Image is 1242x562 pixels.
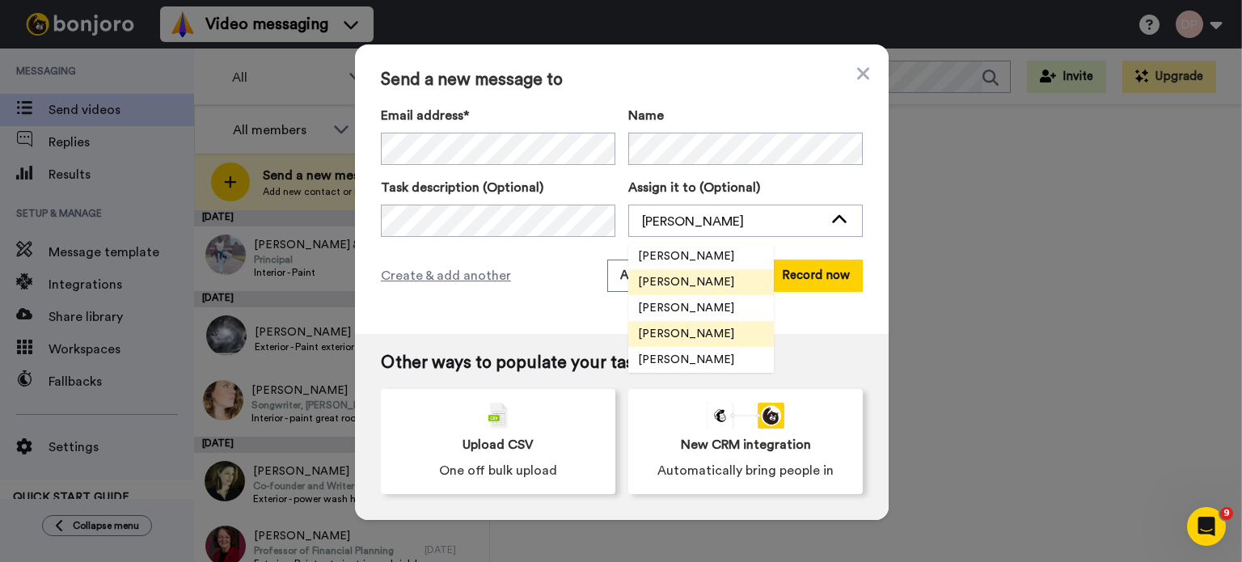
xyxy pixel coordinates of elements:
[607,260,750,292] button: Add and record later
[381,353,863,373] span: Other ways to populate your tasklist
[707,403,784,429] div: animation
[681,435,811,454] span: New CRM integration
[381,178,615,197] label: Task description (Optional)
[628,106,664,125] span: Name
[381,70,863,90] span: Send a new message to
[628,326,744,342] span: [PERSON_NAME]
[381,266,511,285] span: Create & add another
[769,260,863,292] button: Record now
[657,461,834,480] span: Automatically bring people in
[1187,507,1226,546] iframe: Intercom live chat
[628,352,744,368] span: [PERSON_NAME]
[628,274,744,290] span: [PERSON_NAME]
[642,212,823,231] div: [PERSON_NAME]
[381,106,615,125] label: Email address*
[628,300,744,316] span: [PERSON_NAME]
[628,178,863,197] label: Assign it to (Optional)
[463,435,534,454] span: Upload CSV
[1220,507,1233,520] span: 9
[628,248,744,264] span: [PERSON_NAME]
[488,403,508,429] img: csv-grey.png
[439,461,557,480] span: One off bulk upload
